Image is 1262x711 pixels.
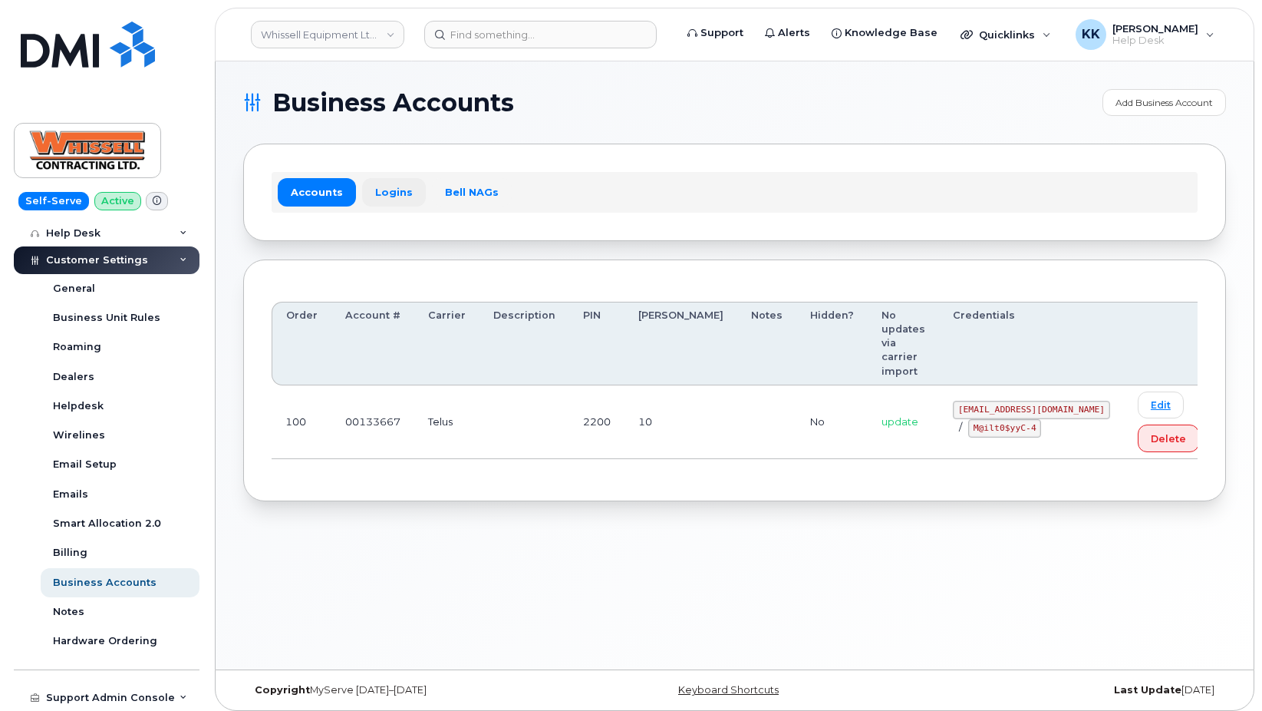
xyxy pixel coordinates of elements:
[479,302,569,385] th: Description
[953,401,1110,419] code: [EMAIL_ADDRESS][DOMAIN_NAME]
[1138,425,1199,452] button: Delete
[255,684,310,696] strong: Copyright
[868,302,939,385] th: No updates via carrier import
[898,684,1226,696] div: [DATE]
[569,302,624,385] th: PIN
[414,302,479,385] th: Carrier
[1151,432,1186,446] span: Delete
[362,178,426,206] a: Logins
[243,684,571,696] div: MyServe [DATE]–[DATE]
[272,302,331,385] th: Order
[968,419,1041,438] code: M@ilt0$yyC-4
[1138,392,1184,418] a: Edit
[278,178,356,206] a: Accounts
[272,91,514,114] span: Business Accounts
[1114,684,1181,696] strong: Last Update
[272,385,331,459] td: 100
[737,302,796,385] th: Notes
[331,302,414,385] th: Account #
[881,415,918,428] span: update
[432,178,512,206] a: Bell NAGs
[959,421,962,433] span: /
[796,302,868,385] th: Hidden?
[414,385,479,459] td: Telus
[569,385,624,459] td: 2200
[796,385,868,459] td: No
[1102,89,1226,116] a: Add Business Account
[939,302,1124,385] th: Credentials
[624,385,737,459] td: 10
[678,684,779,696] a: Keyboard Shortcuts
[331,385,414,459] td: 00133667
[624,302,737,385] th: [PERSON_NAME]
